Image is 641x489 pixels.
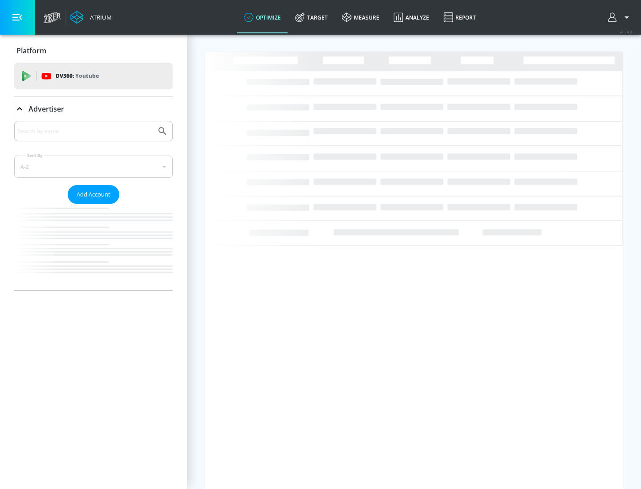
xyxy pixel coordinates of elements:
a: optimize [237,1,288,33]
div: Platform [14,38,173,63]
button: Add Account [68,185,119,204]
div: Advertiser [14,96,173,121]
span: v 4.24.0 [620,29,632,34]
a: measure [335,1,386,33]
a: Report [436,1,483,33]
p: Advertiser [28,104,64,114]
nav: list of Advertiser [14,204,173,290]
p: Platform [16,46,46,56]
p: Youtube [75,71,99,80]
div: DV360: Youtube [14,63,173,89]
div: Atrium [86,13,112,21]
div: A-Z [14,156,173,178]
a: Analyze [386,1,436,33]
label: Sort By [25,152,45,158]
span: Add Account [77,189,110,200]
p: DV360: [56,71,99,81]
a: Target [288,1,335,33]
a: Atrium [70,11,112,24]
div: Advertiser [14,121,173,290]
input: Search by name [18,125,153,137]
